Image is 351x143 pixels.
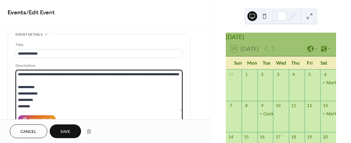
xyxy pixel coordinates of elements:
[275,72,281,77] div: 3
[231,56,245,70] div: Sun
[274,56,288,70] div: Wed
[291,134,296,140] div: 18
[288,56,303,70] div: Thu
[16,63,181,69] div: Description
[322,103,328,109] div: 13
[317,56,331,70] div: Sat
[20,129,37,135] span: Cancel
[26,7,55,19] span: / Edit Event
[260,134,265,140] div: 16
[60,129,70,135] span: Save
[18,115,56,123] button: AI Assistant
[244,103,249,109] div: 8
[228,103,233,109] div: 7
[307,72,312,77] div: 5
[307,103,312,109] div: 12
[29,117,51,123] div: AI Assistant
[275,134,281,140] div: 17
[320,111,336,117] div: Market
[244,134,249,140] div: 15
[259,56,274,70] div: Tue
[307,134,312,140] div: 19
[16,31,43,38] span: Event details
[228,134,233,140] div: 14
[322,134,328,140] div: 20
[263,111,313,117] div: Cookie Decorating Class
[275,103,281,109] div: 10
[326,111,341,117] div: Market
[50,124,81,138] button: Save
[245,56,259,70] div: Mon
[244,72,249,77] div: 1
[291,72,296,77] div: 4
[226,33,336,41] div: [DATE]
[303,56,317,70] div: Fri
[228,72,233,77] div: 31
[257,111,273,117] div: Cookie Decorating Class
[322,72,328,77] div: 6
[326,80,341,86] div: Market
[260,72,265,77] div: 2
[291,103,296,109] div: 11
[260,103,265,109] div: 9
[320,80,336,86] div: Market
[10,124,47,138] button: Cancel
[16,42,181,48] div: Title
[8,7,26,19] a: Events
